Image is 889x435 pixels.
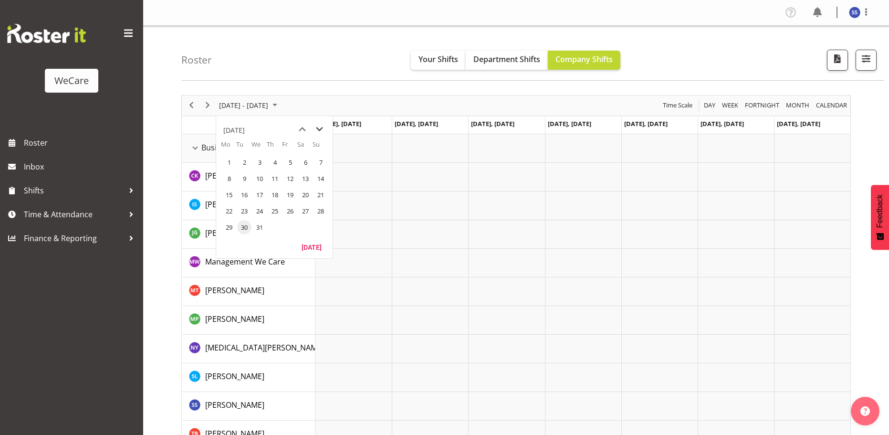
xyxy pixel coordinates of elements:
span: Inbox [24,159,138,174]
span: calendar [815,99,848,111]
span: Company Shifts [555,54,613,64]
div: next period [199,95,216,116]
th: Fr [282,140,297,154]
td: Nikita Yates resource [182,335,315,363]
button: Today [295,240,328,254]
div: June 24 - 30, 2024 [216,95,283,116]
span: Tuesday, July 23, 2024 [237,204,251,218]
span: Wednesday, July 3, 2024 [252,155,267,170]
span: Wednesday, July 24, 2024 [252,204,267,218]
span: Fortnight [744,99,780,111]
a: [PERSON_NAME] [205,371,264,382]
span: Wednesday, July 31, 2024 [252,220,267,234]
td: Janine Grundler resource [182,220,315,249]
button: Download a PDF of the roster according to the set date range. [827,50,848,71]
button: Company Shifts [548,51,620,70]
td: Isabel Simcox resource [182,191,315,220]
span: Friday, July 5, 2024 [283,155,297,170]
div: title [223,121,245,140]
td: Savita Savita resource [182,392,315,421]
button: June 2024 [218,99,282,111]
button: Previous [185,99,198,111]
button: Timeline Week [721,99,740,111]
button: next month [311,121,328,138]
span: [PERSON_NAME] [205,400,264,410]
span: Roster [24,136,138,150]
span: Thursday, July 25, 2024 [268,204,282,218]
th: Mo [221,140,236,154]
a: [PERSON_NAME] [205,227,264,239]
button: Next [201,99,214,111]
span: Thursday, July 4, 2024 [268,155,282,170]
button: Timeline Day [702,99,717,111]
td: Tuesday, July 30, 2024 [236,219,251,235]
th: Su [313,140,328,154]
span: Wednesday, July 10, 2024 [252,171,267,186]
span: Sunday, July 7, 2024 [314,155,328,170]
button: Department Shifts [466,51,548,70]
a: [PERSON_NAME] [205,399,264,411]
th: Th [267,140,282,154]
th: Tu [236,140,251,154]
span: Shifts [24,183,124,198]
button: Month [815,99,849,111]
span: Week [721,99,739,111]
span: Thursday, July 18, 2024 [268,188,282,202]
span: Tuesday, July 16, 2024 [237,188,251,202]
button: Filter Shifts [856,50,877,71]
td: Business Support Office resource [182,134,315,163]
span: [DATE], [DATE] [471,119,514,128]
span: Your Shifts [418,54,458,64]
span: Department Shifts [473,54,540,64]
button: Feedback - Show survey [871,185,889,250]
a: [PERSON_NAME] [205,199,264,210]
span: Sunday, July 21, 2024 [314,188,328,202]
span: Saturday, July 6, 2024 [298,155,313,170]
span: [PERSON_NAME] [205,228,264,238]
span: Friday, July 26, 2024 [283,204,297,218]
span: [DATE] - [DATE] [218,99,269,111]
span: Tuesday, July 9, 2024 [237,171,251,186]
span: Friday, July 19, 2024 [283,188,297,202]
h4: Roster [181,54,212,65]
a: [PERSON_NAME] [205,170,264,181]
span: [PERSON_NAME] [205,371,264,382]
img: help-xxl-2.png [860,406,870,416]
span: Monday, July 15, 2024 [222,188,236,202]
img: savita-savita11083.jpg [849,7,860,18]
span: Sunday, July 28, 2024 [314,204,328,218]
button: Timeline Month [784,99,811,111]
span: [PERSON_NAME] [205,285,264,296]
div: previous period [183,95,199,116]
td: Michelle Thomas resource [182,277,315,306]
button: previous month [293,121,311,138]
span: Tuesday, July 30, 2024 [237,220,251,234]
span: Business Support Office [201,142,288,153]
span: [MEDICAL_DATA][PERSON_NAME] [205,342,324,353]
span: Monday, July 1, 2024 [222,155,236,170]
td: Chloe Kim resource [182,163,315,191]
div: WeCare [54,74,89,88]
span: [DATE], [DATE] [548,119,591,128]
a: Management We Care [205,256,285,267]
span: Time Scale [662,99,693,111]
span: Friday, July 12, 2024 [283,171,297,186]
span: [DATE], [DATE] [777,119,820,128]
span: [DATE], [DATE] [318,119,361,128]
th: We [251,140,267,154]
th: Sa [297,140,313,154]
span: Tuesday, July 2, 2024 [237,155,251,170]
span: Monday, July 22, 2024 [222,204,236,218]
span: Wednesday, July 17, 2024 [252,188,267,202]
td: Sarah Lamont resource [182,363,315,392]
span: Monday, July 8, 2024 [222,171,236,186]
a: [PERSON_NAME] [205,313,264,325]
span: Time & Attendance [24,207,124,222]
a: [PERSON_NAME] [205,285,264,296]
span: Monday, July 29, 2024 [222,220,236,234]
span: Thursday, July 11, 2024 [268,171,282,186]
span: [DATE], [DATE] [624,119,668,128]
